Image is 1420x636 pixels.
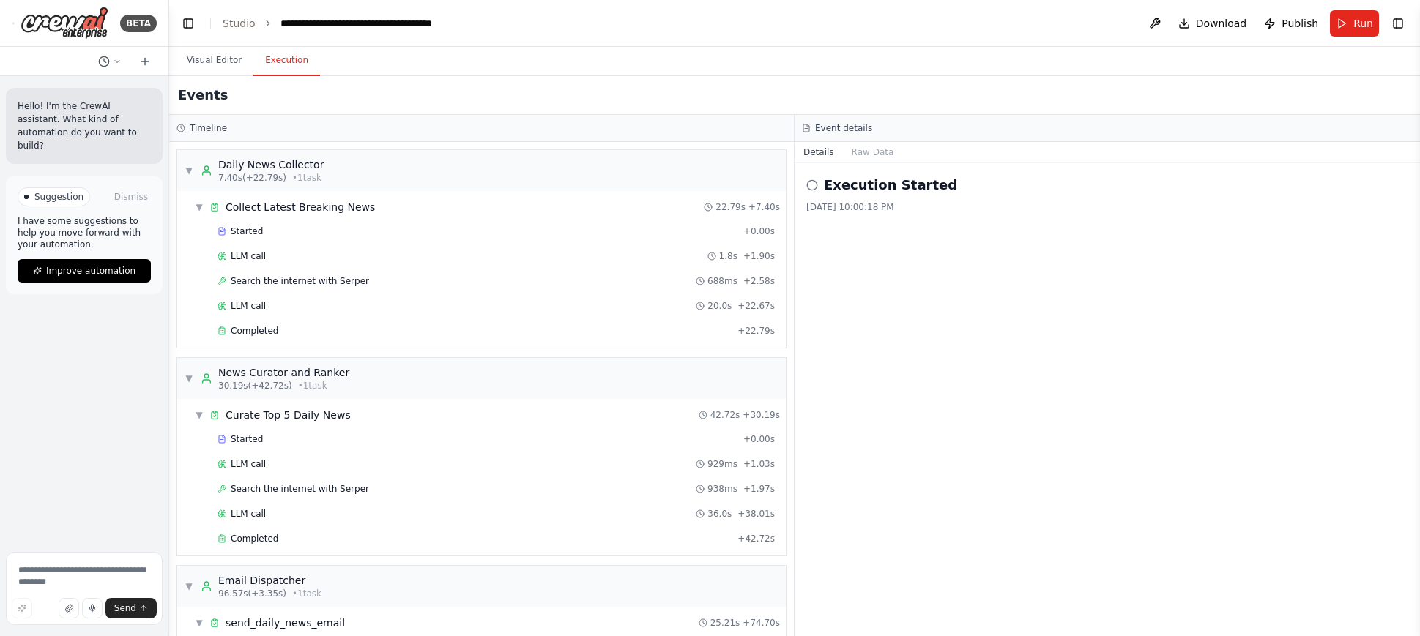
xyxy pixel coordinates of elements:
[34,191,83,203] span: Suggestion
[195,409,204,421] span: ▼
[185,580,193,592] span: ▼
[710,409,740,421] span: 42.72s
[707,508,732,520] span: 36.0s
[710,617,740,629] span: 25.21s
[231,325,278,337] span: Completed
[18,259,151,283] button: Improve automation
[292,588,321,599] span: • 1 task
[185,165,193,176] span: ▼
[737,533,775,545] span: + 42.72s
[1330,10,1379,37] button: Run
[715,201,746,213] span: 22.79s
[231,458,266,470] span: LLM call
[218,365,349,380] div: News Curator and Ranker
[226,408,351,422] span: Curate Top 5 Daily News
[231,483,369,495] span: Search the internet with Serper
[707,483,737,495] span: 938ms
[92,53,127,70] button: Switch to previous chat
[1282,16,1318,31] span: Publish
[795,142,843,162] button: Details
[231,225,263,237] span: Started
[21,7,108,40] img: Logo
[743,433,775,445] span: + 0.00s
[707,458,737,470] span: 929ms
[218,172,286,184] span: 7.40s (+22.79s)
[231,300,266,312] span: LLM call
[737,325,775,337] span: + 22.79s
[178,13,198,34] button: Hide left sidebar
[743,483,775,495] span: + 1.97s
[218,380,292,392] span: 30.19s (+42.72s)
[707,275,737,287] span: 688ms
[231,433,263,445] span: Started
[18,100,151,152] p: Hello! I'm the CrewAI assistant. What kind of automation do you want to build?
[190,122,227,134] h3: Timeline
[120,15,157,32] div: BETA
[1388,13,1408,34] button: Show right sidebar
[82,598,103,618] button: Click to speak your automation idea
[218,573,321,588] div: Email Dispatcher
[707,300,732,312] span: 20.0s
[18,215,151,250] p: I have some suggestions to help you move forward with your automation.
[111,190,151,204] button: Dismiss
[253,45,320,76] button: Execution
[218,588,286,599] span: 96.57s (+3.35s)
[218,157,324,172] div: Daily News Collector
[185,373,193,384] span: ▼
[806,201,1408,213] div: [DATE] 10:00:18 PM
[737,508,775,520] span: + 38.01s
[743,617,780,629] span: + 74.70s
[298,380,327,392] span: • 1 task
[12,598,32,618] button: Improve this prompt
[1353,16,1373,31] span: Run
[226,616,345,630] span: send_daily_news_email
[824,175,957,195] h2: Execution Started
[743,250,775,262] span: + 1.90s
[743,458,775,470] span: + 1.03s
[292,172,321,184] span: • 1 task
[223,16,432,31] nav: breadcrumb
[1196,16,1247,31] span: Download
[815,122,872,134] h3: Event details
[1172,10,1253,37] button: Download
[748,201,780,213] span: + 7.40s
[114,602,136,614] span: Send
[178,85,228,105] h2: Events
[105,598,157,618] button: Send
[1258,10,1324,37] button: Publish
[231,275,369,287] span: Search the internet with Serper
[743,275,775,287] span: + 2.58s
[719,250,737,262] span: 1.8s
[231,508,266,520] span: LLM call
[46,265,135,277] span: Improve automation
[223,18,256,29] a: Studio
[231,533,278,545] span: Completed
[226,200,375,214] span: Collect Latest Breaking News
[59,598,79,618] button: Upload files
[175,45,253,76] button: Visual Editor
[843,142,903,162] button: Raw Data
[133,53,157,70] button: Start a new chat
[737,300,775,312] span: + 22.67s
[195,617,204,629] span: ▼
[231,250,266,262] span: LLM call
[743,225,775,237] span: + 0.00s
[195,201,204,213] span: ▼
[743,409,780,421] span: + 30.19s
